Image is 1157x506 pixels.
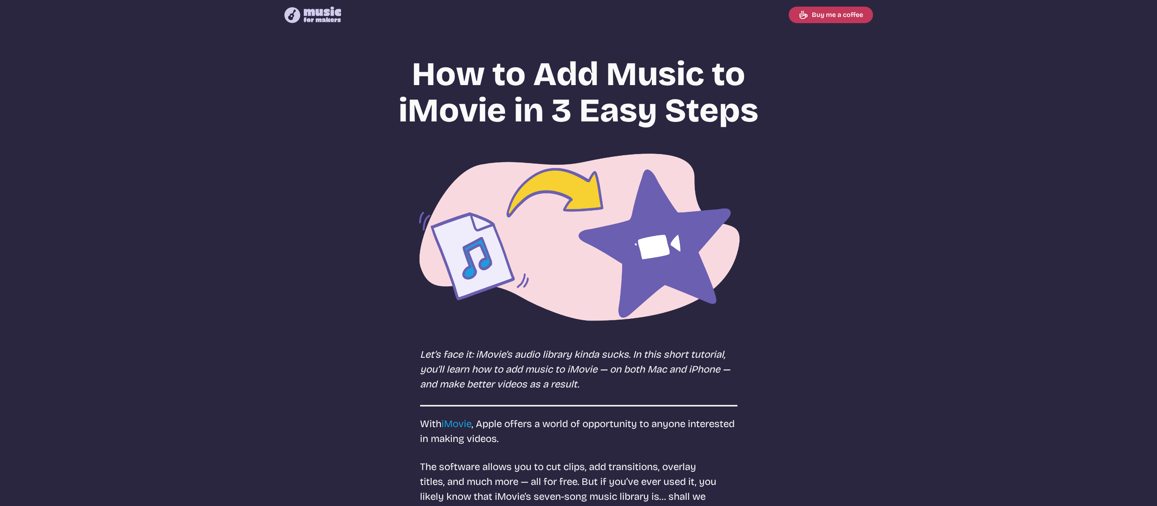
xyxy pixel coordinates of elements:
a: Buy me a coffee [789,7,873,23]
a: iMovie [441,418,472,430]
em: Let’s face it: iMovie’s audio library kinda sucks. In this short tutorial, you’ll learn how to ad... [420,349,730,390]
img: iMovie illustration [400,149,757,327]
p: With , Apple offers a world of opportunity to anyone interested in making videos. [420,416,737,446]
h1: How to Add Music to iMovie in 3 Easy Steps [380,56,777,129]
